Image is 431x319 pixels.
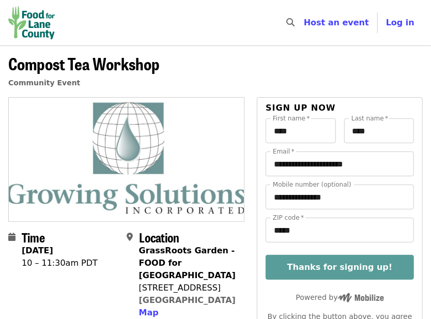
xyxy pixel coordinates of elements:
a: [GEOGRAPHIC_DATA] [139,295,236,305]
span: Log in [386,18,414,27]
label: Mobile number (optional) [273,181,351,188]
input: Email [266,151,414,176]
button: Thanks for signing up! [266,255,414,280]
strong: GrassRoots Garden - FOOD for [GEOGRAPHIC_DATA] [139,246,236,280]
span: Map [139,308,159,317]
a: Host an event [304,18,369,27]
span: Time [22,228,45,246]
input: Last name [344,118,414,143]
input: First name [266,118,335,143]
span: Sign up now [266,103,336,113]
div: 10 – 11:30am PDT [22,257,98,269]
i: map-marker-alt icon [127,232,133,242]
input: Mobile number (optional) [266,185,414,209]
label: First name [273,115,310,121]
span: Powered by [296,293,384,301]
label: Email [273,148,295,155]
input: Search [301,10,309,35]
span: Compost Tea Workshop [8,51,160,75]
i: calendar icon [8,232,16,242]
label: ZIP code [273,215,304,221]
div: [STREET_ADDRESS] [139,282,237,294]
img: Compost Tea Workshop organized by Food for Lane County [9,98,244,221]
i: search icon [286,18,295,27]
img: Food for Lane County - Home [8,6,55,39]
input: ZIP code [266,218,414,242]
span: Location [139,228,180,246]
button: Log in [378,12,423,33]
label: Last name [351,115,388,121]
img: Powered by Mobilize [338,293,384,302]
button: Map [139,307,159,319]
strong: [DATE] [22,246,53,255]
a: Community Event [8,79,80,87]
